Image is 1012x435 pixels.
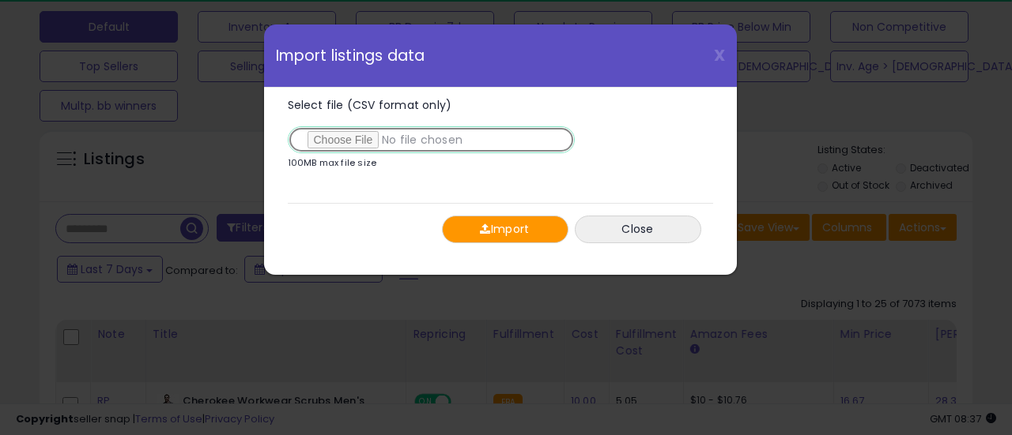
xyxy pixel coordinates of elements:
[276,48,425,63] span: Import listings data
[575,216,701,243] button: Close
[288,97,452,113] span: Select file (CSV format only)
[288,159,377,167] p: 100MB max file size
[442,216,568,243] button: Import
[714,44,725,66] span: X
